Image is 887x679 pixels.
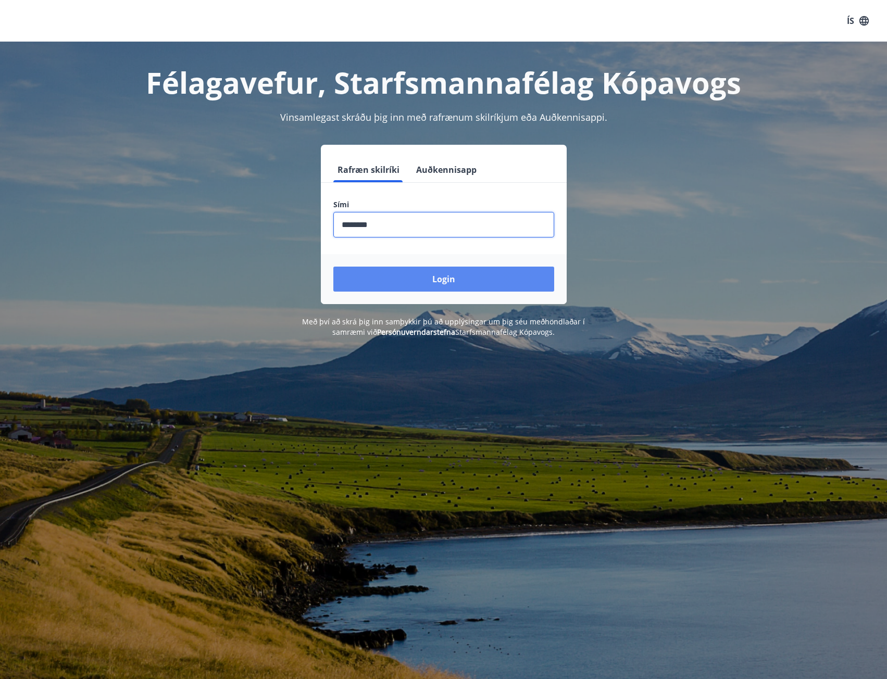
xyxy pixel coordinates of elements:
span: Vinsamlegast skráðu þig inn með rafrænum skilríkjum eða Auðkennisappi. [280,111,607,123]
button: Rafræn skilríki [333,157,404,182]
label: Sími [333,199,554,210]
h1: Félagavefur, Starfsmannafélag Kópavogs [81,62,806,102]
span: Með því að skrá þig inn samþykkir þú að upplýsingar um þig séu meðhöndlaðar í samræmi við Starfsm... [302,317,585,337]
button: Login [333,267,554,292]
button: Auðkennisapp [412,157,481,182]
a: Persónuverndarstefna [377,327,455,337]
button: ÍS [841,11,874,30]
